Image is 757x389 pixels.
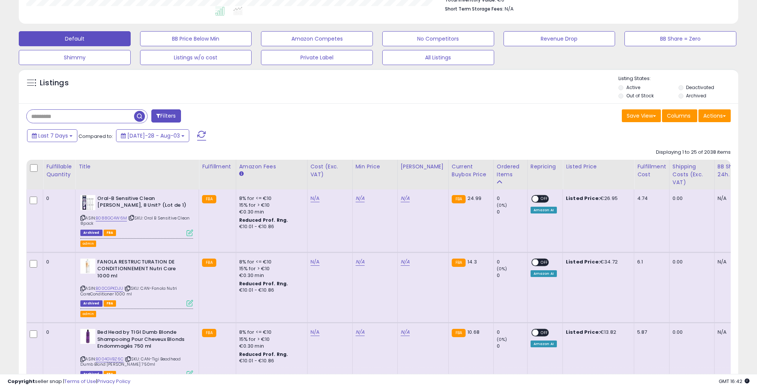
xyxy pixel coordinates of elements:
[8,378,35,385] strong: Copyright
[718,329,742,336] div: N/A
[531,270,557,277] div: Amazon AI
[96,356,124,362] a: B004GVBZ6C
[356,258,365,266] a: N/A
[19,31,131,46] button: Default
[97,378,130,385] a: Privacy Policy
[618,75,738,82] p: Listing States:
[46,329,69,336] div: 0
[566,195,600,202] b: Listed Price:
[239,171,244,177] small: Amazon Fees.
[356,195,365,202] a: N/A
[566,259,628,265] div: €34.72
[261,50,373,65] button: Private Label
[151,109,181,123] button: Filters
[239,272,302,279] div: €0.30 min
[239,259,302,265] div: 8% for <= €10
[698,109,731,122] button: Actions
[80,300,102,307] span: Listings that have been deleted from Seller Central
[626,92,654,99] label: Out of Stock
[718,259,742,265] div: N/A
[96,215,127,221] a: B088GC4W6M
[202,329,216,337] small: FBA
[80,241,96,247] button: admin
[80,285,177,297] span: | SKU: CAN-Fanola Nutri CareConditioner 1000 ml
[686,92,706,99] label: Archived
[8,378,130,385] div: seller snap | |
[566,195,628,202] div: €26.95
[80,230,102,236] span: Listings that have been deleted from Seller Central
[497,195,527,202] div: 0
[127,132,180,139] span: [DATE]-28 - Aug-03
[566,329,628,336] div: €13.82
[80,311,96,317] button: admin
[239,224,302,230] div: €10.01 - €10.86
[140,50,252,65] button: Listings w/o cost
[96,285,123,292] a: B00CGPKDJU
[78,133,113,140] span: Compared to:
[311,163,349,179] div: Cost (Exc. VAT)
[467,195,481,202] span: 24.99
[311,195,320,202] a: N/A
[626,84,640,91] label: Active
[497,266,507,272] small: (0%)
[467,328,480,336] span: 10.68
[239,265,302,272] div: 15% for > €10
[718,195,742,202] div: N/A
[662,109,697,122] button: Columns
[311,258,320,266] a: N/A
[80,259,95,274] img: 31sPktWR4SL._SL40_.jpg
[239,343,302,350] div: €0.30 min
[311,328,320,336] a: N/A
[80,329,193,376] div: ASIN:
[686,84,714,91] label: Deactivated
[673,259,709,265] div: 0.00
[80,259,193,306] div: ASIN:
[497,336,507,342] small: (0%)
[504,31,615,46] button: Revenue Drop
[239,280,288,287] b: Reduced Prof. Rng.
[401,195,410,202] a: N/A
[673,163,711,186] div: Shipping Costs (Exc. VAT)
[80,356,181,367] span: | SKU: CAN-Tigi Beadhead Dumb Blond [PERSON_NAME] 750ml
[497,259,527,265] div: 0
[538,259,550,265] span: OFF
[382,31,494,46] button: No Competitors
[452,163,490,179] div: Current Buybox Price
[467,258,477,265] span: 14.3
[104,300,116,307] span: FBA
[637,163,666,179] div: Fulfillment Cost
[46,259,69,265] div: 0
[46,163,72,179] div: Fulfillable Quantity
[239,351,288,357] b: Reduced Prof. Rng.
[382,50,494,65] button: All Listings
[637,259,664,265] div: 6.1
[239,217,288,223] b: Reduced Prof. Rng.
[505,5,514,12] span: N/A
[673,195,709,202] div: 0.00
[97,259,188,282] b: FANOLA RESTRUCTURATION DE CONDITIONNEMENT Nutri Care 1000 ml
[497,272,527,279] div: 0
[239,202,302,209] div: 15% for > €10
[497,209,527,215] div: 0
[445,6,504,12] b: Short Term Storage Fees:
[202,259,216,267] small: FBA
[97,329,188,352] b: Bed Head by TIGI Dumb Blonde Shampooing Pour Cheveux Blonds Endommagés 750 ml
[531,207,557,213] div: Amazon AI
[140,31,252,46] button: BB Price Below Min
[452,329,466,337] small: FBA
[80,195,95,210] img: 41-ocvgLNlL._SL40_.jpg
[566,328,600,336] b: Listed Price:
[356,328,365,336] a: N/A
[497,202,507,208] small: (0%)
[538,195,550,202] span: OFF
[637,195,664,202] div: 4.74
[80,215,190,226] span: | SKU: Oral B Sensitive Clean 8pack
[538,330,550,336] span: OFF
[239,358,302,364] div: €10.01 - €10.86
[566,163,631,171] div: Listed Price
[19,50,131,65] button: Shimmy
[239,209,302,215] div: €0.30 min
[531,341,557,347] div: Amazon AI
[27,129,77,142] button: Last 7 Days
[401,328,410,336] a: N/A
